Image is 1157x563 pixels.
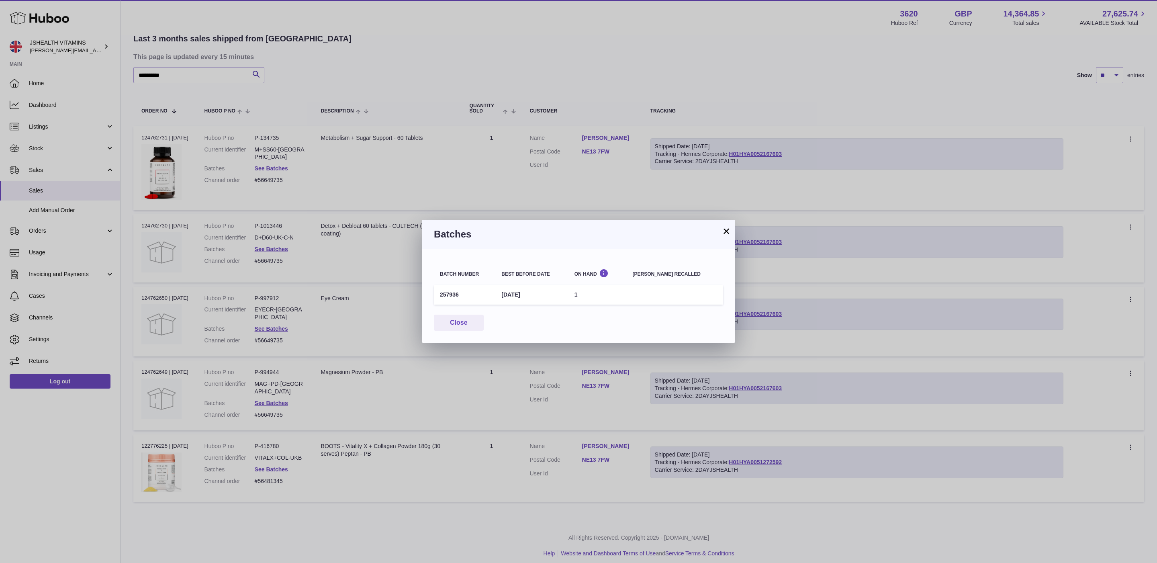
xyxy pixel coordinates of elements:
[501,272,562,277] div: Best before date
[568,285,627,305] td: 1
[495,285,568,305] td: [DATE]
[434,228,723,241] h3: Batches
[633,272,717,277] div: [PERSON_NAME] recalled
[434,285,495,305] td: 257936
[440,272,489,277] div: Batch number
[722,226,731,236] button: ×
[574,269,621,276] div: On Hand
[434,315,484,331] button: Close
